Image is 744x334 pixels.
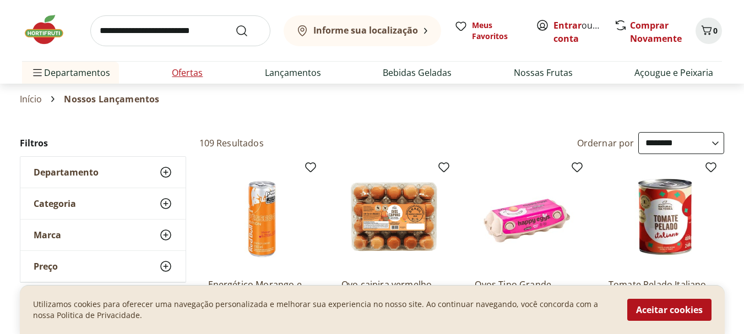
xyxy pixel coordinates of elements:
[609,165,713,270] img: Tomate Pelado Italiano Natural da Terra 400g
[553,19,582,31] a: Entrar
[475,165,579,270] img: Ovos Tipo Grande Vermelhos Mantiqueira Happy Eggs 10 Unidades
[383,66,452,79] a: Bebidas Geladas
[208,165,313,270] img: Energético Morango e Pêssego Red Bull 250ml
[34,167,99,178] span: Departamento
[20,157,186,188] button: Departamento
[20,188,186,219] button: Categoria
[235,24,262,37] button: Submit Search
[20,251,186,282] button: Preço
[475,278,579,303] a: Ovos Tipo Grande Vermelhos Mantiqueira Happy Eggs 10 Unidades
[199,137,264,149] h2: 109 Resultados
[64,94,159,104] span: Nossos Lançamentos
[31,59,110,86] span: Departamentos
[514,66,573,79] a: Nossas Frutas
[313,24,418,36] b: Informe sua localização
[577,137,634,149] label: Ordernar por
[634,66,713,79] a: Açougue e Peixaria
[341,278,446,303] a: Ovo caipira vermelho HNT 20 unidades
[265,66,321,79] a: Lançamentos
[22,13,77,46] img: Hortifruti
[553,19,614,45] a: Criar conta
[208,278,313,303] a: Energético Morango e Pêssego Red Bull 250ml
[609,278,713,303] a: Tomate Pelado Italiano Natural da Terra 400g
[713,25,718,36] span: 0
[34,229,61,240] span: Marca
[341,165,446,270] img: Ovo caipira vermelho HNT 20 unidades
[20,220,186,250] button: Marca
[33,299,614,321] p: Utilizamos cookies para oferecer uma navegação personalizada e melhorar sua experiencia no nosso ...
[90,15,270,46] input: search
[31,59,44,86] button: Menu
[553,19,602,45] span: ou
[20,132,186,154] h2: Filtros
[472,20,523,42] span: Meus Favoritos
[20,94,42,104] a: Início
[172,66,203,79] a: Ofertas
[34,261,58,272] span: Preço
[627,299,712,321] button: Aceitar cookies
[630,19,682,45] a: Comprar Novamente
[454,20,523,42] a: Meus Favoritos
[284,15,441,46] button: Informe sua localização
[696,18,722,44] button: Carrinho
[34,198,76,209] span: Categoria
